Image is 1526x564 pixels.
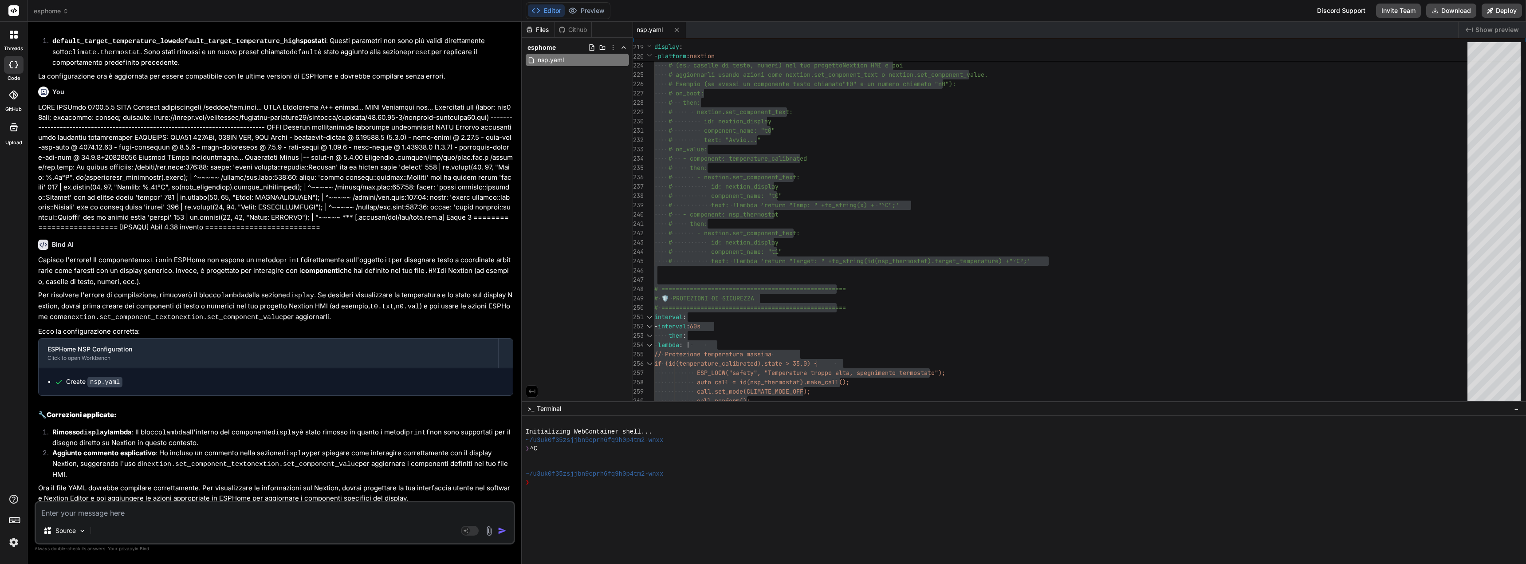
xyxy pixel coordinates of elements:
span: # on_boot: [669,89,704,97]
span: ❯ [526,445,530,453]
code: nextion [138,257,166,264]
span: # component_name: "t0" [669,192,782,200]
code: default [290,49,318,56]
code: n0.val [396,303,420,311]
span: then [669,331,683,339]
div: 252 [633,322,643,331]
button: Invite Team [1376,4,1421,18]
code: display [80,429,108,437]
span: 220 [633,52,643,61]
div: Files [522,25,555,34]
span: # 🛡️ PROTEZIONI DI SICUREZZA [654,294,754,302]
span: : [683,331,686,339]
code: lambda [162,429,186,437]
div: ESPHome NSP Configuration [47,345,489,354]
span: : |- [679,341,693,349]
code: nextion.set_component_value [251,461,359,468]
code: t0.txt [370,303,394,311]
span: # - nextion.set_component_text: [669,108,793,116]
span: if (id(temperature_calibrated).state > 3 [654,359,796,367]
div: Github [555,25,591,34]
li: : Questi parametri non sono più validi direttamente sotto . Sono stati rimossi e un nuovo preset ... [45,36,513,68]
span: # id: nextion_display [669,238,779,246]
h6: Bind AI [52,240,74,249]
div: 250 [633,303,643,312]
span: 60s [690,322,700,330]
span: interval [658,322,686,330]
span: privacy [119,546,135,551]
span: nent_text o nextion.set_component_value. [846,71,988,79]
button: Editor [528,4,565,17]
span: - [654,341,658,349]
h6: You [52,87,64,96]
span: # then: [669,220,708,228]
div: 236 [633,173,643,182]
button: Download [1426,4,1476,18]
span: ~/u3uk0f35zsjjbn9cprh6fq9h0p4tm2-wnxx [526,470,664,478]
div: 248 [633,284,643,294]
span: # on_value: [669,145,708,153]
div: 231 [633,126,643,135]
code: printf [280,257,304,264]
div: 229 [633,107,643,117]
code: .HMI [425,268,440,275]
span: >_ [527,404,534,413]
span: to_string(id(nsp_thermostat).target_temperature) + [832,257,1009,265]
span: ==== [832,304,846,312]
code: climate.thermostat [68,49,140,56]
span: # then: [669,99,700,106]
span: # Esempio (se avessi un componente testo chiamato [669,80,842,88]
div: 235 [633,163,643,173]
li: : Il blocco all'interno del componente è stato rimosso in quanto i metodi non sono supportati per... [45,427,513,448]
div: Click to collapse the range. [644,322,655,331]
div: Discord Support [1312,4,1371,18]
div: 255 [633,350,643,359]
span: Show preview [1475,25,1519,34]
span: # - component: temperature_calibrated [669,154,807,162]
div: 224 [633,61,643,70]
span: # text: !lambda 'return "Target: " + [669,257,832,265]
strong: Rimosso lambda [52,428,132,436]
code: default_target_temperature_low [52,38,172,45]
span: # - nextion.set_component_text: [669,173,800,181]
div: 247 [633,275,643,284]
span: # component_name: "t0" [669,126,775,134]
p: LORE IPSUmdo 0700.5.5 SITA Consect adipiscingeli /seddoe/tem.inci... UTLA Etdolorema A++ enimad..... [38,103,513,233]
div: 239 [633,201,643,210]
div: 259 [633,387,643,396]
span: # ================================================ [654,285,832,293]
div: 240 [633,210,643,219]
span: to_string(x) + "°C";' [825,201,899,209]
h2: 🔧 [38,410,513,420]
label: GitHub [5,106,22,113]
code: nsp.yaml [87,377,122,387]
p: Always double-check its answers. Your in Bind [35,544,515,553]
div: Click to collapse the range. [644,359,655,368]
p: Per risolvere l'errore di compilazione, rimuoverò il blocco dalla sezione . Se desideri visualizz... [38,290,513,323]
code: default_target_temperature_high [176,38,300,45]
span: # id: nextion_display [669,117,771,125]
div: Click to collapse the range. [644,312,655,322]
div: Click to collapse the range. [644,340,655,350]
img: attachment [484,526,494,536]
p: Source [55,526,76,535]
div: 232 [633,135,643,145]
div: 251 [633,312,643,322]
span: : [679,43,683,51]
span: esphome [34,7,69,16]
button: Deploy [1482,4,1522,18]
span: nextion [690,52,715,60]
span: imento termostato"); [874,369,945,377]
span: # (es. caselle di testo, numeri) nel tuo progetto [669,61,842,69]
span: interval [654,313,683,321]
span: auto call = id(nsp_thermostat).make_call(); [697,378,850,386]
span: "t0" e un numero chiamato "n0"): [842,80,956,88]
strong: Aggiunto commento esplicativo [52,449,156,457]
span: 219 [633,43,643,52]
code: it [384,257,392,264]
code: nextion.set_component_text [67,314,171,321]
img: icon [498,526,507,535]
img: settings [6,535,21,550]
span: # ================================================ [654,304,832,312]
span: "°C";' [1009,257,1030,265]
